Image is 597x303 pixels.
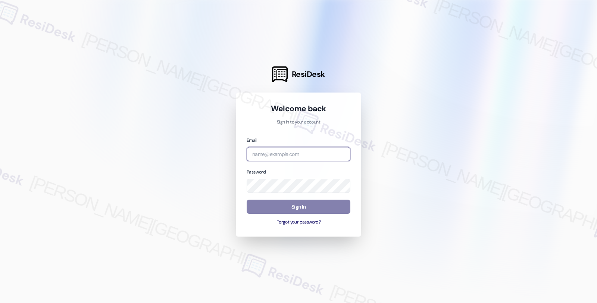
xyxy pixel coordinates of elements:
label: Email [247,137,257,143]
button: Forgot your password? [247,219,350,226]
label: Password [247,169,266,175]
h1: Welcome back [247,103,350,114]
button: Sign In [247,200,350,214]
input: name@example.com [247,147,350,162]
p: Sign in to your account [247,119,350,126]
img: ResiDesk Logo [272,66,288,82]
span: ResiDesk [292,69,325,79]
